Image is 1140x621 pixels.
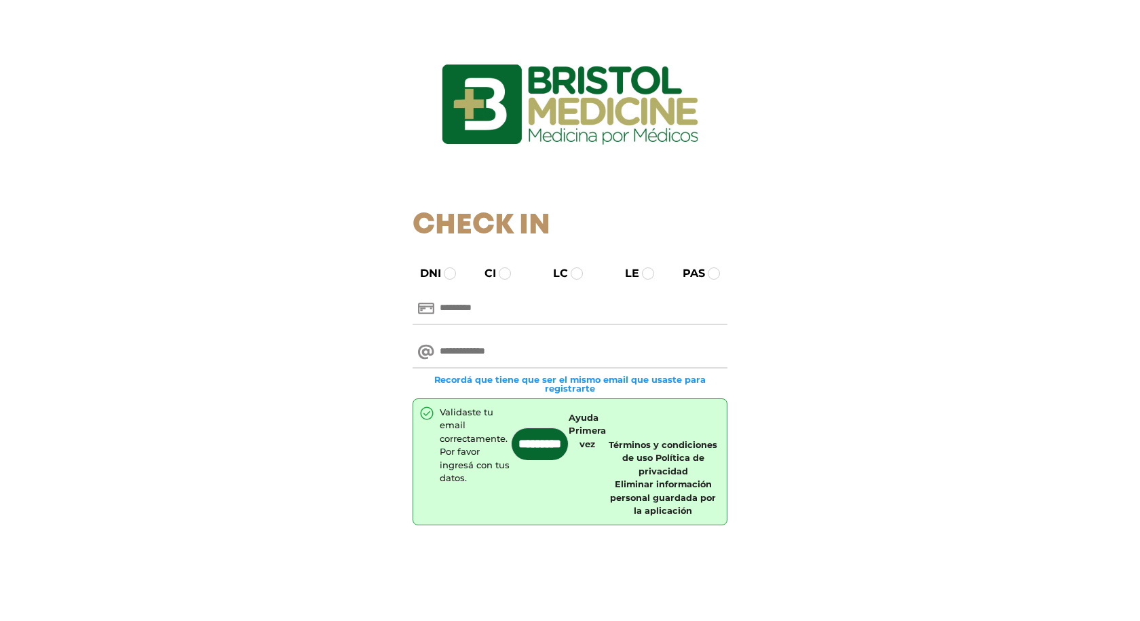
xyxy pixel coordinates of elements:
a: Política de privacidad [639,453,704,476]
a: Términos y condiciones de uso [609,440,717,464]
label: LC [541,265,568,282]
a: Eliminar información personal guardada por la aplicación [610,479,716,516]
label: DNI [408,265,441,282]
img: logo_ingresarbristol.jpg [387,16,753,193]
label: PAS [670,265,705,282]
label: LE [613,265,639,282]
a: Ayuda [569,411,598,425]
div: | [596,438,730,518]
div: Validaste tu email correctamente. Por favor ingresá con tus datos. [440,406,511,485]
a: Primera vez [569,424,606,451]
label: CI [472,265,496,282]
h1: Check In [413,209,728,243]
small: Recordá que tiene que ser el mismo email que usaste para registrarte [413,375,728,393]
